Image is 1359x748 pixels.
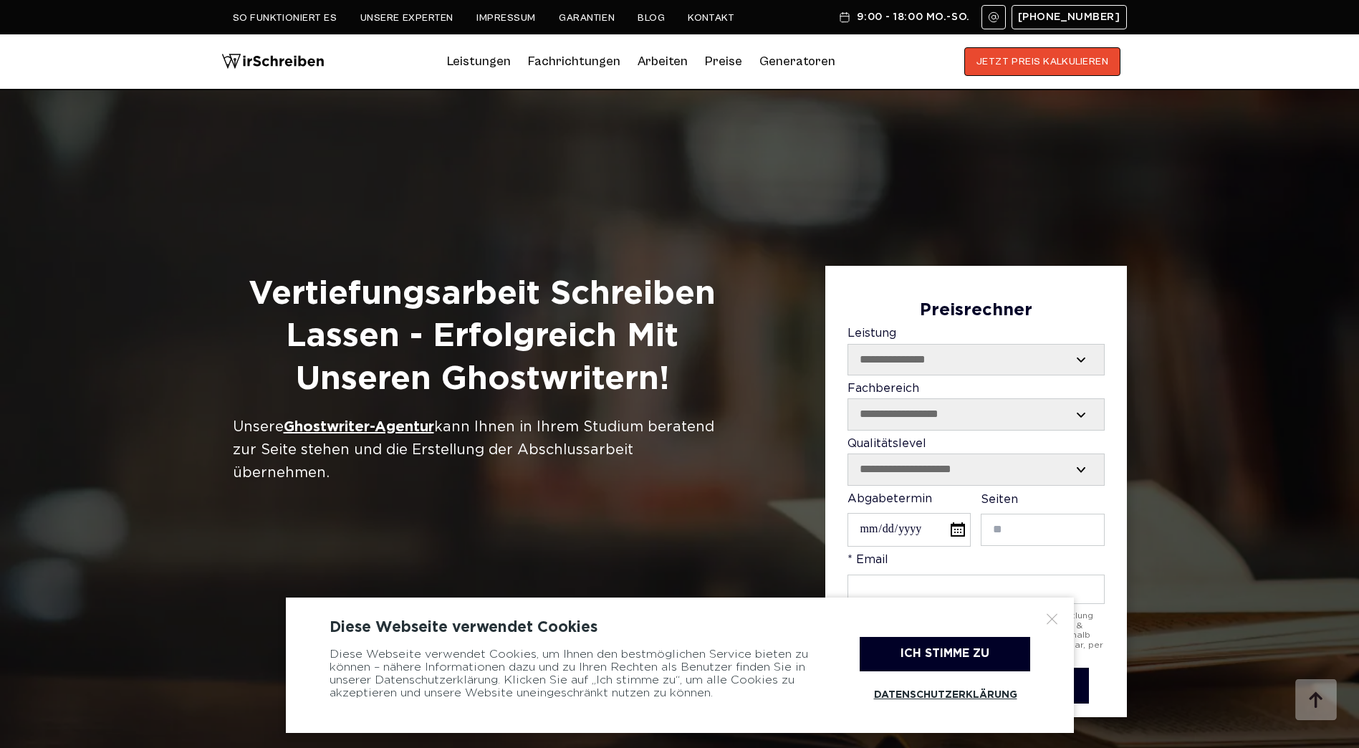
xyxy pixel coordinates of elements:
a: Ghostwriter-Agentur [284,416,434,438]
div: Unsere kann Ihnen in Ihrem Studium beratend zur Seite stehen und die Erstellung der Abschlussarbe... [233,416,732,484]
div: Diese Webseite verwendet Cookies [330,619,1030,636]
label: Leistung [847,327,1105,375]
div: Ich stimme zu [860,637,1030,671]
select: Qualitätslevel [848,454,1104,484]
input: * Email [847,575,1105,604]
div: Diese Webseite verwendet Cookies, um Ihnen den bestmöglichen Service bieten zu können – nähere In... [330,637,824,711]
a: Fachrichtungen [528,50,620,73]
a: So funktioniert es [233,12,337,24]
select: Fachbereich [848,399,1104,429]
span: Seiten [981,494,1018,505]
button: JETZT PREIS KALKULIEREN [964,47,1121,76]
label: Abgabetermin [847,493,971,547]
a: Generatoren [759,50,835,73]
img: logo wirschreiben [221,47,325,76]
div: Preisrechner [847,301,1105,321]
a: Datenschutzerklärung [860,679,1030,711]
span: 9:00 - 18:00 Mo.-So. [857,11,969,23]
a: Garantien [559,12,615,24]
a: Impressum [476,12,536,24]
a: Leistungen [447,50,511,73]
img: Email [988,11,999,23]
input: Abgabetermin [847,513,971,547]
select: Leistung [848,345,1104,375]
a: [PHONE_NUMBER] [1012,5,1127,29]
a: Arbeiten [638,50,688,73]
form: Contact form [847,301,1105,704]
img: Schedule [838,11,851,23]
span: [PHONE_NUMBER] [1018,11,1120,23]
img: button top [1295,679,1338,722]
h1: Vertiefungsarbeit Schreiben Lassen - Erfolgreich mit Unseren Ghostwritern! [233,273,732,401]
a: Unsere Experten [360,12,453,24]
label: * Email [847,554,1105,603]
a: Blog [638,12,665,24]
label: Qualitätslevel [847,438,1105,486]
label: Fachbereich [847,383,1105,431]
a: Kontakt [688,12,734,24]
a: Preise [705,54,742,69]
